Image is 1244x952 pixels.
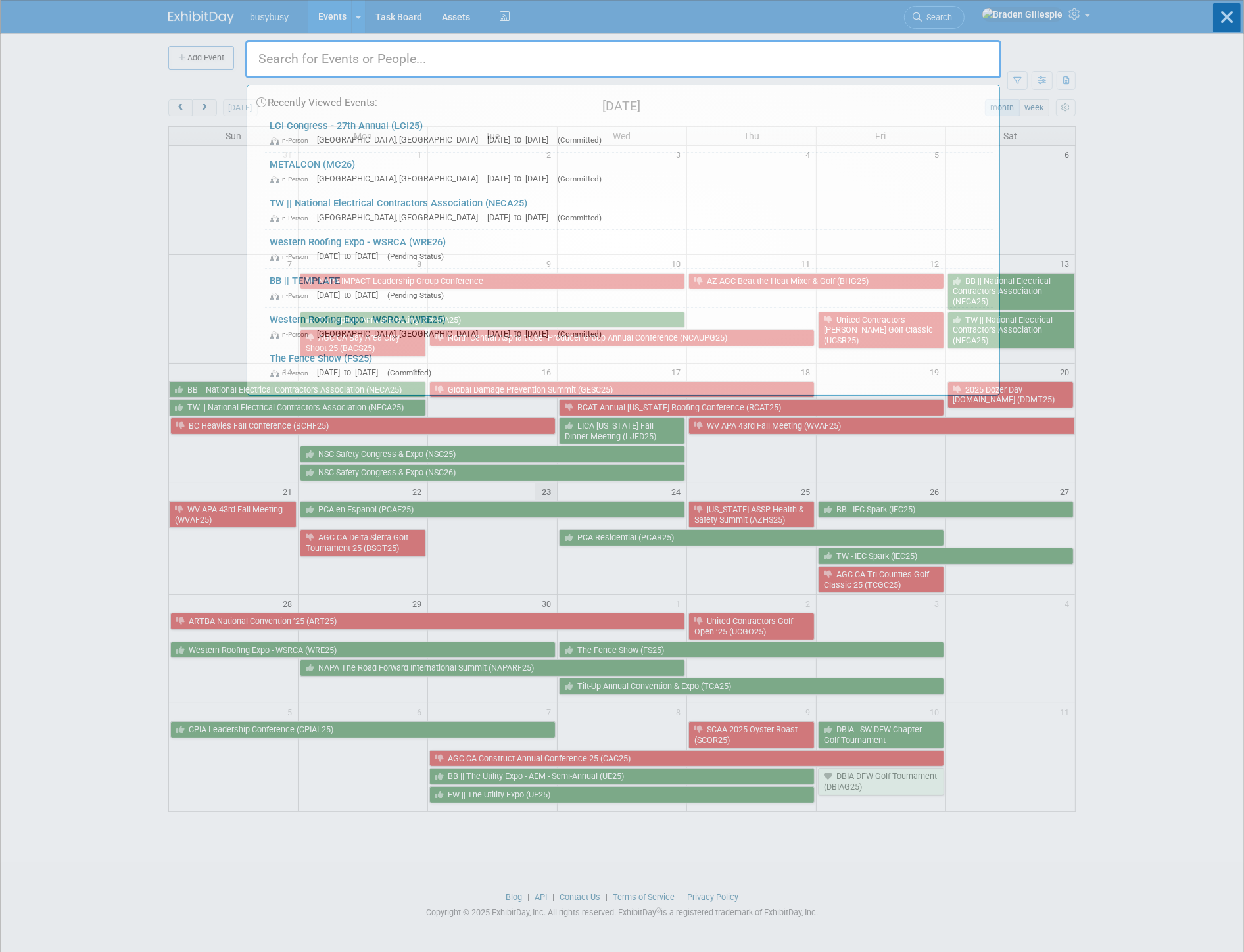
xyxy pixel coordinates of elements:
span: [DATE] to [DATE] [318,368,385,377]
span: In-Person [270,369,315,377]
a: LCI Congress - 27th Annual (LCI25) In-Person [GEOGRAPHIC_DATA], [GEOGRAPHIC_DATA] [DATE] to [DATE... [264,114,993,152]
span: [DATE] to [DATE] [488,329,556,339]
span: (Committed) [388,368,432,377]
span: [DATE] to [DATE] [488,212,556,222]
span: [GEOGRAPHIC_DATA], [GEOGRAPHIC_DATA] [318,329,485,339]
a: Western Roofing Expo - WSRCA (WRE26) In-Person [DATE] to [DATE] (Pending Status) [264,230,993,268]
span: (Committed) [558,135,602,145]
span: In-Person [270,291,315,300]
span: (Committed) [558,329,602,339]
a: METALCON (MC26) In-Person [GEOGRAPHIC_DATA], [GEOGRAPHIC_DATA] [DATE] to [DATE] (Committed) [264,153,993,191]
span: In-Person [270,330,315,339]
div: Recently Viewed Events: [254,85,993,114]
input: Search for Events or People... [245,40,1001,78]
span: [GEOGRAPHIC_DATA], [GEOGRAPHIC_DATA] [318,212,485,222]
span: In-Person [270,252,315,261]
span: (Committed) [558,213,602,222]
span: In-Person [270,214,315,222]
span: [DATE] to [DATE] [318,251,385,261]
span: [DATE] to [DATE] [488,174,556,183]
span: (Pending Status) [388,291,444,300]
a: Western Roofing Expo - WSRCA (WRE25) In-Person [GEOGRAPHIC_DATA], [GEOGRAPHIC_DATA] [DATE] to [DA... [264,308,993,346]
span: (Committed) [558,174,602,183]
span: In-Person [270,136,315,145]
span: [GEOGRAPHIC_DATA], [GEOGRAPHIC_DATA] [318,174,485,183]
a: The Fence Show (FS25) In-Person [DATE] to [DATE] (Committed) [264,346,993,385]
span: [DATE] to [DATE] [318,290,385,300]
span: [DATE] to [DATE] [488,135,556,145]
span: In-Person [270,175,315,183]
a: TW || National Electrical Contractors Association (NECA25) In-Person [GEOGRAPHIC_DATA], [GEOGRAPH... [264,191,993,229]
a: BB || TEMPLATE In-Person [DATE] to [DATE] (Pending Status) [264,269,993,307]
span: [GEOGRAPHIC_DATA], [GEOGRAPHIC_DATA] [318,135,485,145]
span: (Pending Status) [388,252,444,261]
